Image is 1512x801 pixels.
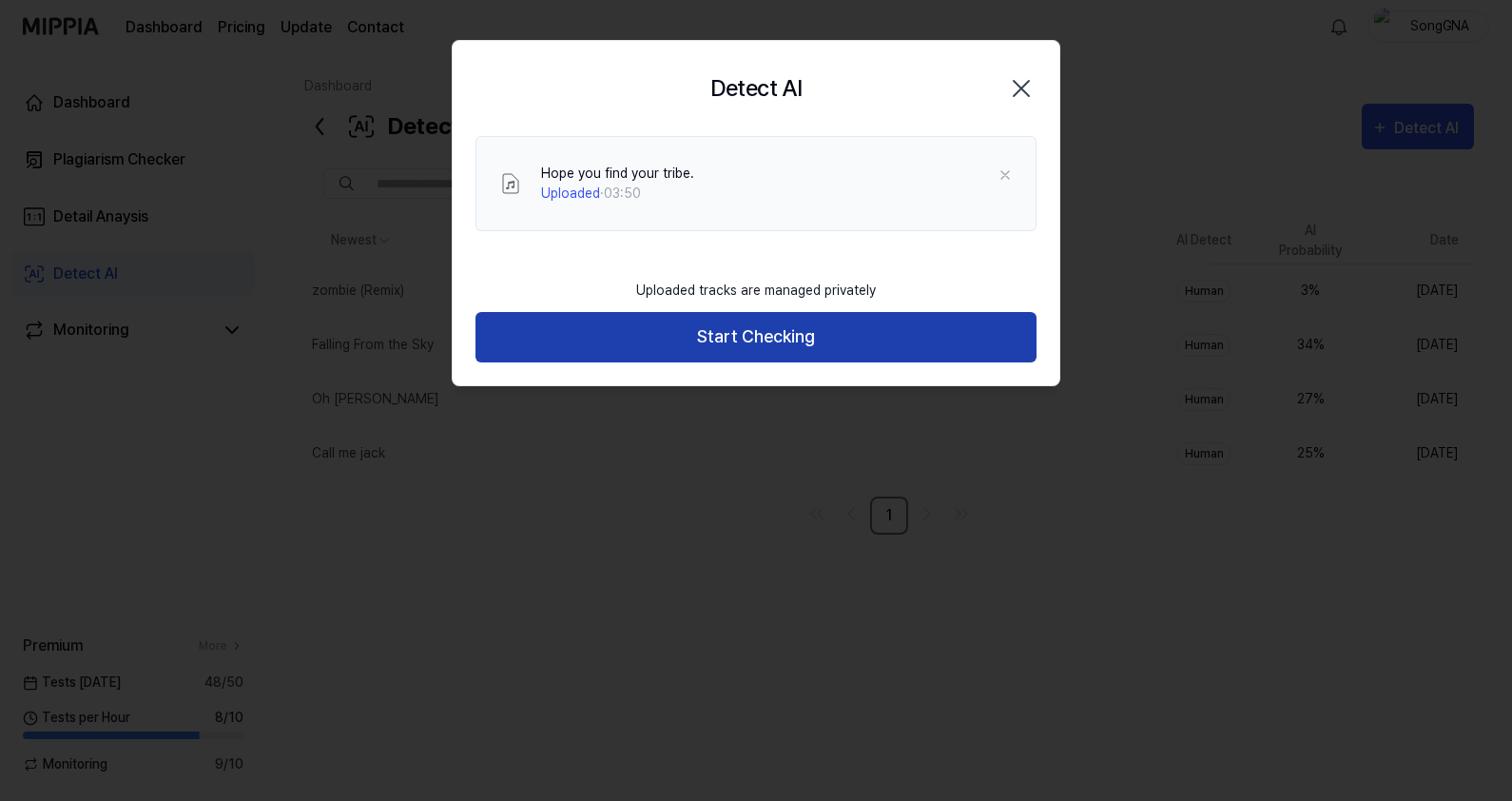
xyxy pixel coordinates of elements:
div: Uploaded tracks are managed privately [625,269,887,312]
div: · 03:50 [541,184,694,204]
img: File Select [499,172,522,195]
button: Start Checking [475,312,1037,362]
span: Uploaded [541,186,600,201]
div: Hope you find your tribe. [541,164,694,184]
h2: Detect AI [710,71,803,106]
